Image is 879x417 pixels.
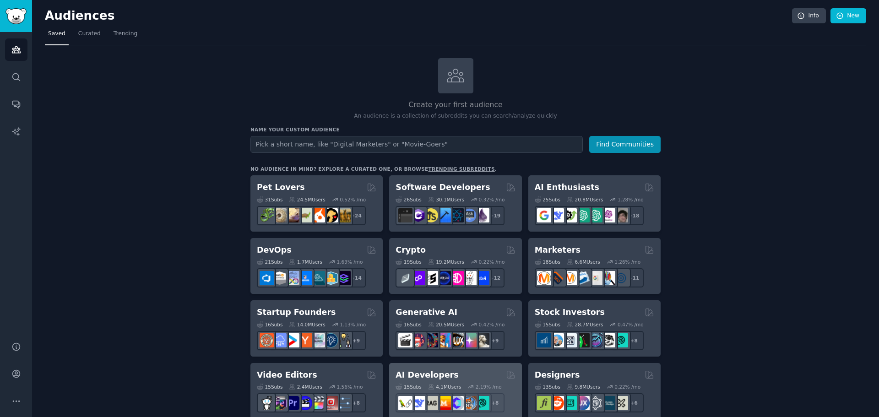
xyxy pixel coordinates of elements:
h2: Audiences [45,9,792,23]
img: software [398,208,412,222]
div: + 9 [485,331,505,350]
h2: Software Developers [396,182,490,193]
img: Rag [424,396,438,410]
img: DevOpsLinks [298,271,312,285]
img: reactnative [450,208,464,222]
img: gopro [260,396,274,410]
img: AIDevelopersSociety [475,396,489,410]
img: DreamBooth [475,333,489,347]
img: GoogleGeminiAI [537,208,551,222]
img: FluxAI [450,333,464,347]
img: postproduction [336,396,351,410]
div: 15 Sub s [257,384,282,390]
img: VideoEditors [298,396,312,410]
div: 25 Sub s [535,196,560,203]
div: 21 Sub s [257,259,282,265]
div: 15 Sub s [396,384,421,390]
img: UI_Design [563,396,577,410]
div: 1.28 % /mo [618,196,644,203]
h2: Startup Founders [257,307,336,318]
img: Trading [575,333,590,347]
img: azuredevops [260,271,274,285]
h2: Designers [535,369,580,381]
img: platformengineering [311,271,325,285]
img: iOSProgramming [437,208,451,222]
img: herpetology [260,208,274,222]
h2: Crypto [396,244,426,256]
img: MarketingResearch [601,271,615,285]
img: typography [537,396,551,410]
img: AskComputerScience [462,208,477,222]
h2: Video Editors [257,369,317,381]
img: AWS_Certified_Experts [272,271,287,285]
img: technicalanalysis [614,333,628,347]
div: 16 Sub s [396,321,421,328]
img: aws_cdk [324,271,338,285]
div: 0.22 % /mo [479,259,505,265]
img: content_marketing [537,271,551,285]
div: 0.22 % /mo [614,384,640,390]
h2: Marketers [535,244,581,256]
img: leopardgeckos [285,208,299,222]
div: + 19 [485,206,505,225]
img: ArtificalIntelligence [614,208,628,222]
img: finalcutpro [311,396,325,410]
img: Entrepreneurship [324,333,338,347]
img: turtle [298,208,312,222]
p: An audience is a collection of subreddits you can search/analyze quickly [250,112,661,120]
div: + 9 [347,331,366,350]
span: Curated [78,30,101,38]
div: 24.5M Users [289,196,325,203]
h2: Stock Investors [535,307,605,318]
img: AskMarketing [563,271,577,285]
div: 16 Sub s [257,321,282,328]
div: 28.7M Users [567,321,603,328]
div: 20.5M Users [428,321,464,328]
img: StocksAndTrading [588,333,602,347]
img: llmops [462,396,477,410]
div: + 12 [485,268,505,287]
img: deepdream [424,333,438,347]
div: 1.69 % /mo [337,259,363,265]
img: editors [272,396,287,410]
div: 2.19 % /mo [476,384,502,390]
div: 1.13 % /mo [340,321,366,328]
img: LangChain [398,396,412,410]
input: Pick a short name, like "Digital Marketers" or "Movie-Goers" [250,136,583,153]
div: 20.8M Users [567,196,603,203]
img: UXDesign [575,396,590,410]
div: 14.0M Users [289,321,325,328]
div: + 11 [624,268,644,287]
h2: AI Developers [396,369,458,381]
div: No audience in mind? Explore a curated one, or browse . [250,166,497,172]
div: + 6 [624,393,644,412]
img: growmybusiness [336,333,351,347]
div: 1.56 % /mo [337,384,363,390]
img: aivideo [398,333,412,347]
img: indiehackers [311,333,325,347]
h2: Generative AI [396,307,457,318]
img: dalle2 [411,333,425,347]
img: SaaS [272,333,287,347]
img: Forex [563,333,577,347]
img: defi_ [475,271,489,285]
img: defiblockchain [450,271,464,285]
a: Trending [110,27,141,45]
h2: AI Enthusiasts [535,182,599,193]
a: Info [792,8,826,24]
span: Saved [48,30,65,38]
img: bigseo [550,271,564,285]
div: 4.1M Users [428,384,461,390]
img: starryai [462,333,477,347]
div: 0.42 % /mo [479,321,505,328]
img: userexperience [588,396,602,410]
img: ycombinator [298,333,312,347]
div: 26 Sub s [396,196,421,203]
div: 1.26 % /mo [614,259,640,265]
button: Find Communities [589,136,661,153]
div: + 8 [485,393,505,412]
img: logodesign [550,396,564,410]
img: AItoolsCatalog [563,208,577,222]
div: 19 Sub s [396,259,421,265]
div: 31 Sub s [257,196,282,203]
